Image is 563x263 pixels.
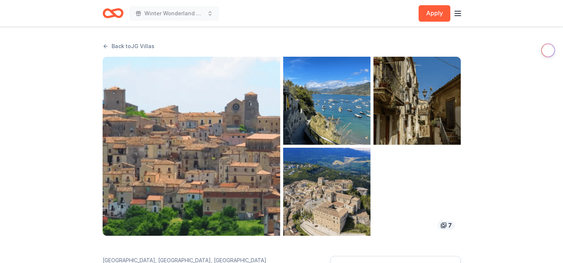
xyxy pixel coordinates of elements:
button: Apply [419,5,450,22]
a: Home [103,4,123,22]
img: Listing photo [283,148,370,236]
img: Listing photo [373,57,461,145]
img: Listing photo [283,57,370,145]
span: Winter Wonderland Gala 2026 [144,9,204,18]
img: Listing photo [373,148,461,236]
button: Winter Wonderland Gala 2026 [129,6,219,21]
button: Listing photoListing photoListing photoListing photoListing photo7 [103,57,461,236]
div: 7 [438,221,455,230]
img: Listing photo [103,57,280,236]
a: Back toJG Villas [103,42,154,51]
